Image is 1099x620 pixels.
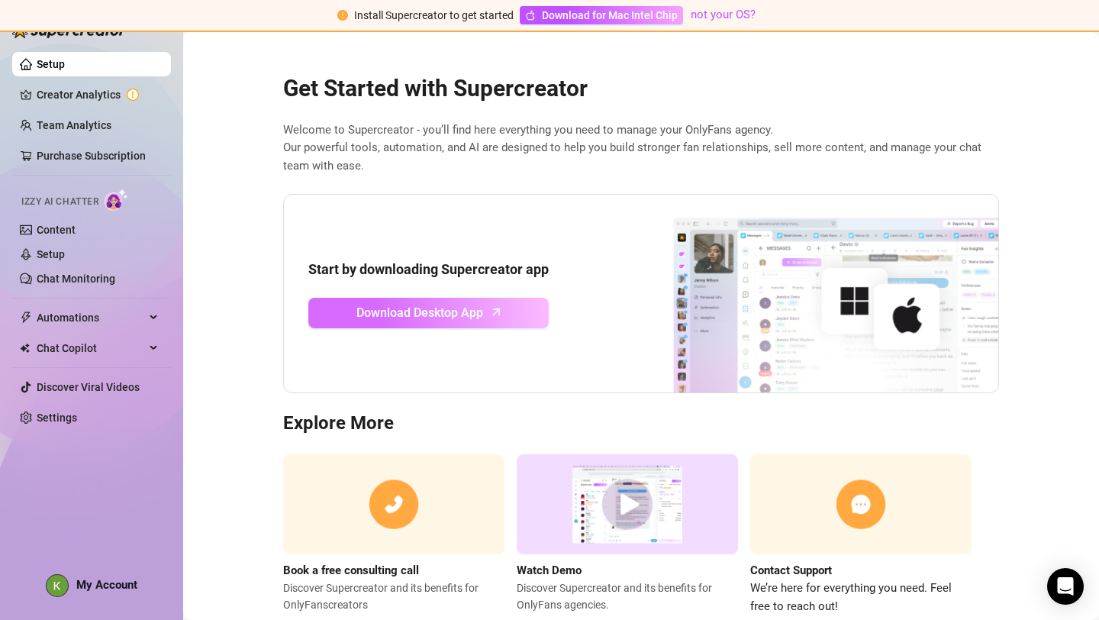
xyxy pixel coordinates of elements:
[525,10,536,21] span: apple
[308,261,549,277] strong: Start by downloading Supercreator app
[47,575,68,596] img: ACg8ocIABeEY6LekE4ZF2S-Z9-ifbMaEq9tM1DktjW3yIgCAEMqgGw=s96-c
[37,82,159,107] a: Creator Analytics exclamation-circle
[37,381,140,393] a: Discover Viral Videos
[354,9,514,21] span: Install Supercreator to get started
[21,195,98,209] span: Izzy AI Chatter
[617,195,998,393] img: download app
[37,336,145,360] span: Chat Copilot
[356,303,483,322] span: Download Desktop App
[283,580,504,613] span: Discover Supercreator and its benefits for OnlyFans creators
[1047,568,1084,605] div: Open Intercom Messenger
[337,10,348,21] span: exclamation-circle
[517,454,738,554] img: supercreator demo
[37,150,146,162] a: Purchase Subscription
[750,580,972,615] span: We’re here for everything you need. Feel free to reach out!
[37,119,111,131] a: Team Analytics
[37,305,145,330] span: Automations
[750,454,972,554] img: contact support
[283,563,419,577] strong: Book a free consulting call
[283,74,999,103] h2: Get Started with Supercreator
[517,454,738,615] a: Watch DemoDiscover Supercreator and its benefits for OnlyFans agencies.
[308,298,549,328] a: Download Desktop Apparrow-up
[283,454,504,615] a: Book a free consulting callDiscover Supercreator and its benefits for OnlyFanscreators
[37,412,77,424] a: Settings
[520,6,683,24] a: Download for Mac Intel Chip
[105,189,128,211] img: AI Chatter
[37,224,76,236] a: Content
[542,7,678,24] span: Download for Mac Intel Chip
[691,8,756,21] a: not your OS?
[283,412,999,436] h3: Explore More
[517,580,738,613] span: Discover Supercreator and its benefits for OnlyFans agencies.
[76,578,137,592] span: My Account
[517,563,582,577] strong: Watch Demo
[37,273,115,285] a: Chat Monitoring
[37,58,65,70] a: Setup
[20,312,32,324] span: thunderbolt
[283,121,999,176] span: Welcome to Supercreator - you’ll find here everything you need to manage your OnlyFans agency. Ou...
[20,343,30,354] img: Chat Copilot
[283,454,504,554] img: consulting call
[37,248,65,260] a: Setup
[488,303,505,321] span: arrow-up
[750,563,832,577] strong: Contact Support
